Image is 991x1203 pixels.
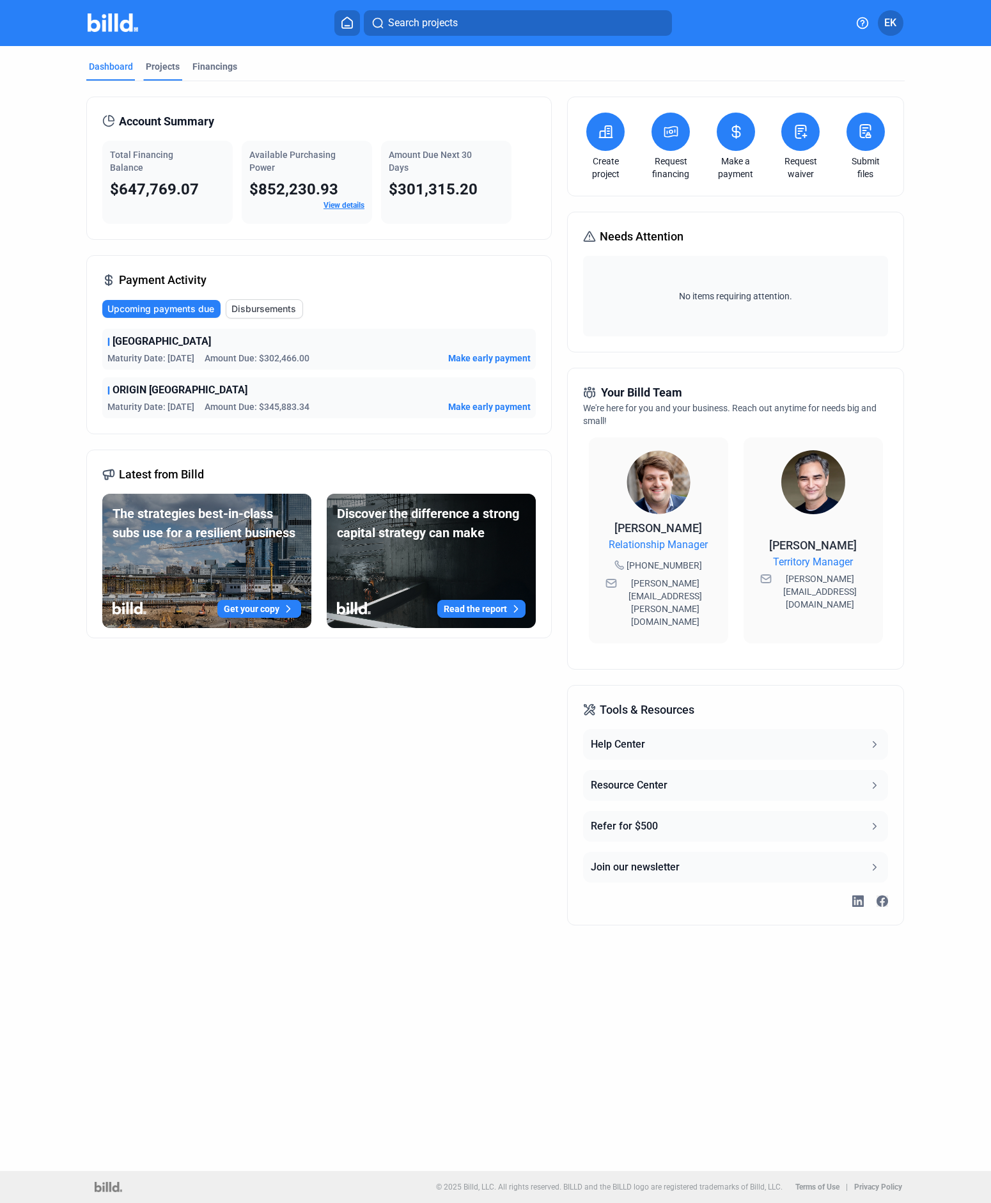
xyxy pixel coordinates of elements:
[648,155,693,180] a: Request financing
[110,180,199,198] span: $647,769.07
[436,1183,783,1191] p: © 2025 Billd, LLC. All rights reserved. BILLD and the BILLD logo are registered trademarks of Bil...
[110,150,173,173] span: Total Financing Balance
[88,13,138,32] img: Billd Company Logo
[389,150,472,173] span: Amount Due Next 30 Days
[113,504,301,542] div: The strategies best-in-class subs use for a resilient business
[591,819,658,834] div: Refer for $500
[591,737,645,752] div: Help Center
[192,60,237,73] div: Financings
[614,521,702,535] span: [PERSON_NAME]
[609,537,708,553] span: Relationship Manager
[583,403,877,426] span: We're here for you and your business. Reach out anytime for needs big and small!
[769,539,857,552] span: [PERSON_NAME]
[389,180,478,198] span: $301,315.20
[448,352,531,365] span: Make early payment
[107,303,214,315] span: Upcoming payments due
[714,155,758,180] a: Make a payment
[205,352,309,365] span: Amount Due: $302,466.00
[217,600,301,618] button: Get your copy
[448,400,531,413] span: Make early payment
[249,150,336,173] span: Available Purchasing Power
[107,400,194,413] span: Maturity Date: [DATE]
[795,1183,839,1191] b: Terms of Use
[89,60,133,73] div: Dashboard
[778,155,823,180] a: Request waiver
[437,600,526,618] button: Read the report
[205,400,309,413] span: Amount Due: $345,883.34
[781,450,845,514] img: Territory Manager
[113,382,247,398] span: ORIGIN [GEOGRAPHIC_DATA]
[627,559,702,572] span: [PHONE_NUMBER]
[627,450,691,514] img: Relationship Manager
[773,554,853,570] span: Territory Manager
[119,466,204,484] span: Latest from Billd
[107,352,194,365] span: Maturity Date: [DATE]
[854,1183,902,1191] b: Privacy Policy
[119,113,214,130] span: Account Summary
[591,860,680,875] div: Join our newsletter
[388,15,458,31] span: Search projects
[600,701,694,719] span: Tools & Resources
[601,384,682,402] span: Your Billd Team
[146,60,180,73] div: Projects
[591,778,667,793] div: Resource Center
[337,504,526,542] div: Discover the difference a strong capital strategy can make
[600,228,683,246] span: Needs Attention
[119,271,207,289] span: Payment Activity
[113,334,211,349] span: [GEOGRAPHIC_DATA]
[324,201,364,210] a: View details
[95,1182,122,1192] img: logo
[846,1183,848,1191] p: |
[583,155,628,180] a: Create project
[588,290,882,303] span: No items requiring attention.
[249,180,338,198] span: $852,230.93
[231,303,296,315] span: Disbursements
[620,577,712,628] span: [PERSON_NAME][EMAIL_ADDRESS][PERSON_NAME][DOMAIN_NAME]
[843,155,888,180] a: Submit files
[884,15,896,31] span: EK
[774,572,866,611] span: [PERSON_NAME][EMAIL_ADDRESS][DOMAIN_NAME]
